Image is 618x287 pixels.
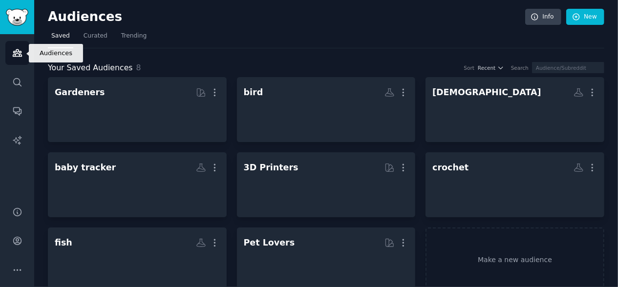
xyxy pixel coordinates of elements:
[6,9,28,26] img: GummySearch logo
[84,32,107,41] span: Curated
[48,62,133,74] span: Your Saved Audiences
[426,152,604,217] a: crochet
[118,28,150,48] a: Trending
[532,62,604,73] input: Audience/Subreddit
[478,64,495,71] span: Recent
[48,9,525,25] h2: Audiences
[566,9,604,25] a: New
[136,63,141,72] span: 8
[55,237,72,249] div: fish
[48,77,227,142] a: Gardeners
[80,28,111,48] a: Curated
[55,86,105,99] div: Gardeners
[426,77,604,142] a: [DEMOGRAPHIC_DATA]
[244,162,298,174] div: 3D Printers
[237,152,416,217] a: 3D Printers
[121,32,147,41] span: Trending
[244,86,263,99] div: bird
[478,64,504,71] button: Recent
[48,28,73,48] a: Saved
[237,77,416,142] a: bird
[55,162,116,174] div: baby tracker
[432,86,541,99] div: [DEMOGRAPHIC_DATA]
[464,64,475,71] div: Sort
[244,237,295,249] div: Pet Lovers
[48,152,227,217] a: baby tracker
[432,162,469,174] div: crochet
[51,32,70,41] span: Saved
[511,64,529,71] div: Search
[525,9,561,25] a: Info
